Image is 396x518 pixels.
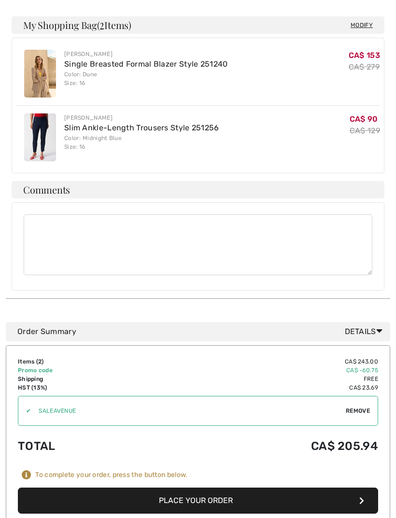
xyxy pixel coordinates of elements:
s: CA$ 279 [349,62,380,71]
td: Total [18,430,147,462]
textarea: Comments [24,214,372,275]
td: Promo code [18,366,147,375]
span: Details [345,326,386,337]
div: [PERSON_NAME] [64,50,228,58]
span: 2 [99,18,104,30]
span: Modify [351,20,373,30]
h4: My Shopping Bag [12,16,384,34]
td: CA$ 205.94 [147,430,378,462]
h4: Comments [12,181,384,198]
s: CA$ 129 [350,126,380,135]
td: Shipping [18,375,147,383]
div: Order Summary [17,326,386,337]
td: CA$ 23.69 [147,383,378,392]
input: Promo code [31,396,346,425]
img: Slim Ankle-Length Trousers Style 251256 [24,113,56,161]
img: Single Breasted Formal Blazer Style 251240 [24,50,56,98]
a: Single Breasted Formal Blazer Style 251240 [64,59,228,69]
td: CA$ 243.00 [147,357,378,366]
span: 2 [38,358,42,365]
div: To complete your order, press the button below. [35,471,187,479]
span: ( Items) [97,18,131,31]
span: Remove [346,406,370,415]
td: CA$ -60.75 [147,366,378,375]
div: ✔ [18,406,31,415]
span: CA$ 90 [350,114,378,124]
div: Color: Midnight Blue Size: 16 [64,134,219,151]
div: Color: Dune Size: 16 [64,70,228,87]
button: Place Your Order [18,488,378,514]
td: HST (13%) [18,383,147,392]
td: Items ( ) [18,357,147,366]
div: [PERSON_NAME] [64,113,219,122]
span: CA$ 153 [349,51,380,60]
td: Free [147,375,378,383]
a: Slim Ankle-Length Trousers Style 251256 [64,123,219,132]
